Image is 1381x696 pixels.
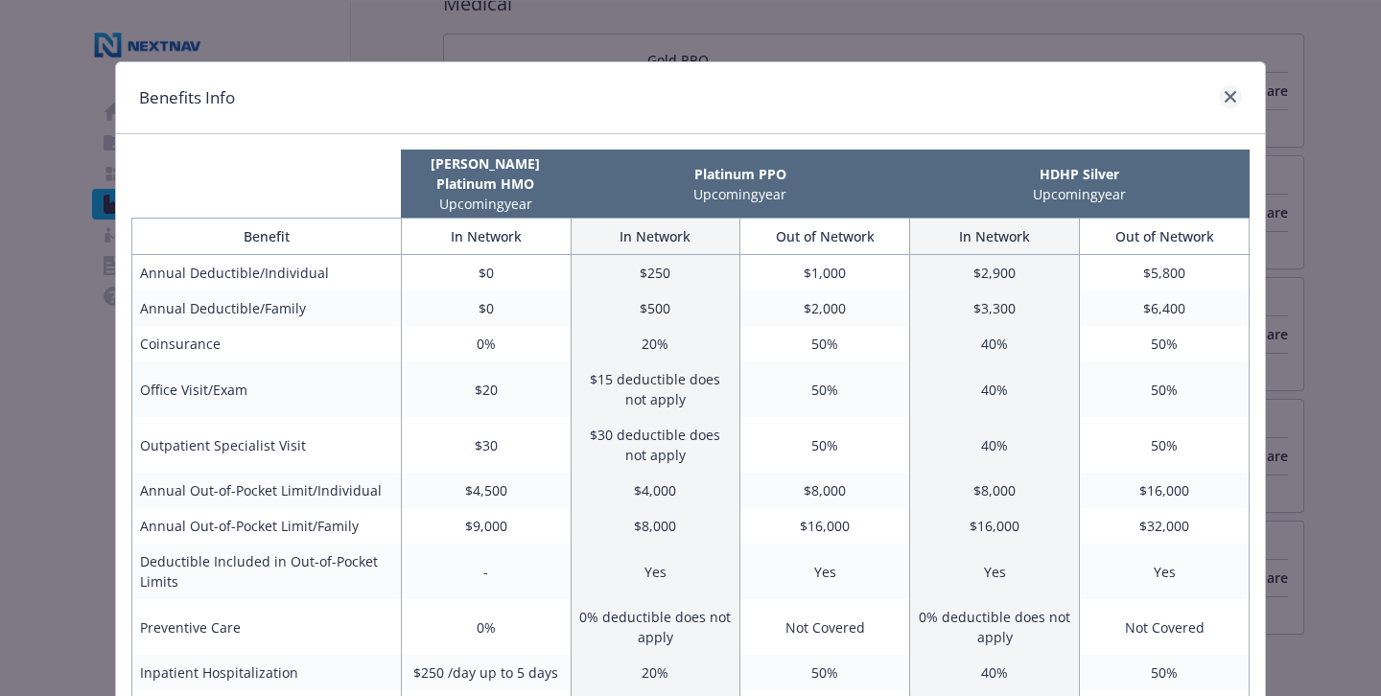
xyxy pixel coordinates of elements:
[132,326,402,361] td: Coinsurance
[910,599,1080,655] td: 0% deductible does not apply
[1080,255,1250,291] td: $5,800
[914,164,1246,184] p: HDHP Silver
[401,361,571,417] td: $20
[910,255,1080,291] td: $2,900
[401,417,571,473] td: $30
[740,544,910,599] td: Yes
[910,290,1080,326] td: $3,300
[914,184,1246,204] p: Upcoming year
[132,255,402,291] td: Annual Deductible/Individual
[571,290,740,326] td: $500
[401,326,571,361] td: 0%
[132,417,402,473] td: Outpatient Specialist Visit
[571,255,740,291] td: $250
[132,544,402,599] td: Deductible Included in Out-of-Pocket Limits
[1219,85,1242,108] a: close
[132,219,402,255] th: Benefit
[910,544,1080,599] td: Yes
[571,544,740,599] td: Yes
[132,508,402,544] td: Annual Out-of-Pocket Limit/Family
[740,417,910,473] td: 50%
[740,599,910,655] td: Not Covered
[571,326,740,361] td: 20%
[401,290,571,326] td: $0
[401,655,571,690] td: $250 /day up to 5 days
[1080,473,1250,508] td: $16,000
[401,508,571,544] td: $9,000
[131,150,401,218] th: intentionally left blank
[132,599,402,655] td: Preventive Care
[910,417,1080,473] td: 40%
[571,361,740,417] td: $15 deductible does not apply
[401,599,571,655] td: 0%
[1080,508,1250,544] td: $32,000
[132,361,402,417] td: Office Visit/Exam
[571,599,740,655] td: 0% deductible does not apply
[740,219,910,255] th: Out of Network
[401,473,571,508] td: $4,500
[910,508,1080,544] td: $16,000
[574,184,906,204] p: Upcoming year
[1080,655,1250,690] td: 50%
[1080,599,1250,655] td: Not Covered
[910,361,1080,417] td: 40%
[1080,544,1250,599] td: Yes
[574,164,906,184] p: Platinum PPO
[571,473,740,508] td: $4,000
[132,290,402,326] td: Annual Deductible/Family
[571,508,740,544] td: $8,000
[910,473,1080,508] td: $8,000
[401,544,571,599] td: -
[910,655,1080,690] td: 40%
[139,85,235,110] h1: Benefits Info
[740,508,910,544] td: $16,000
[571,417,740,473] td: $30 deductible does not apply
[132,473,402,508] td: Annual Out-of-Pocket Limit/Individual
[1080,326,1250,361] td: 50%
[910,219,1080,255] th: In Network
[401,255,571,291] td: $0
[740,655,910,690] td: 50%
[740,473,910,508] td: $8,000
[740,361,910,417] td: 50%
[405,194,567,214] p: Upcoming year
[405,153,567,194] p: [PERSON_NAME] Platinum HMO
[740,290,910,326] td: $2,000
[1080,417,1250,473] td: 50%
[571,655,740,690] td: 20%
[571,219,740,255] th: In Network
[132,655,402,690] td: Inpatient Hospitalization
[740,326,910,361] td: 50%
[1080,219,1250,255] th: Out of Network
[401,219,571,255] th: In Network
[910,326,1080,361] td: 40%
[1080,361,1250,417] td: 50%
[740,255,910,291] td: $1,000
[1080,290,1250,326] td: $6,400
